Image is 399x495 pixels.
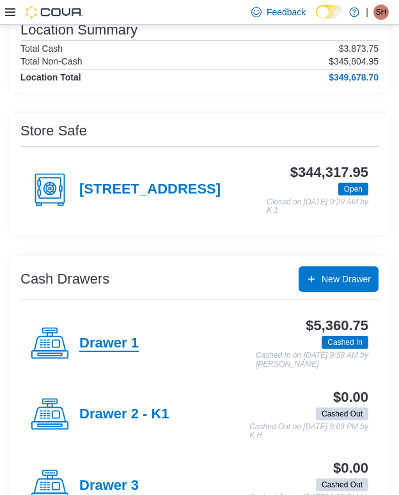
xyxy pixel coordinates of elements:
p: Cashed Out on [DATE] 9:09 PM by K H [249,423,368,440]
h4: Location Total [20,72,81,82]
div: Santiago Hernandez [373,4,389,20]
span: New Drawer [322,273,371,286]
h3: Location Summary [20,22,137,38]
span: SH [376,4,387,20]
span: Open [338,183,368,195]
h3: Cash Drawers [20,271,109,287]
p: Cashed In on [DATE] 9:58 AM by [PERSON_NAME] [256,351,368,369]
h3: Store Safe [20,123,87,139]
h4: Drawer 2 - K1 [79,406,169,423]
span: Cashed In [327,337,363,348]
h3: $5,360.75 [306,318,368,333]
h3: $344,317.95 [290,165,368,180]
span: Cashed Out [322,479,363,491]
h6: Total Cash [20,43,63,54]
h4: [STREET_ADDRESS] [79,181,221,198]
p: | [366,4,368,20]
input: Dark Mode [316,5,343,19]
span: Cashed Out [316,407,368,420]
span: Open [344,183,363,195]
span: Feedback [267,6,306,19]
h3: $0.00 [333,390,368,405]
h6: Total Non-Cash [20,56,82,66]
span: Cashed Out [316,478,368,491]
p: $3,873.75 [339,43,379,54]
h4: $349,678.70 [329,72,379,82]
img: Cova [26,6,83,19]
span: Cashed In [322,336,368,349]
h4: Drawer 1 [79,335,139,352]
p: $345,804.95 [329,56,379,66]
button: New Drawer [299,266,379,292]
h3: $0.00 [333,461,368,476]
h4: Drawer 3 [79,478,139,494]
span: Cashed Out [322,408,363,420]
p: Closed on [DATE] 9:29 AM by K 1 [267,198,368,215]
